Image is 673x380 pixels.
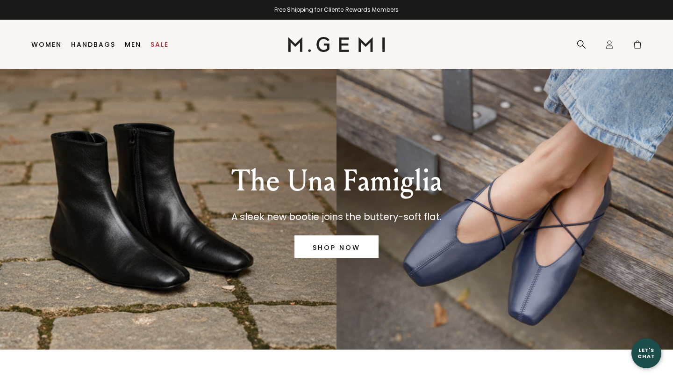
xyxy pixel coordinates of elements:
p: A sleek new bootie joins the buttery-soft flat. [231,209,442,224]
a: Sale [150,41,169,48]
a: Women [31,41,62,48]
img: M.Gemi [288,37,386,52]
a: Handbags [71,41,115,48]
a: Men [125,41,141,48]
a: SHOP NOW [294,235,379,258]
div: Let's Chat [631,347,661,359]
p: The Una Famiglia [231,164,442,198]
